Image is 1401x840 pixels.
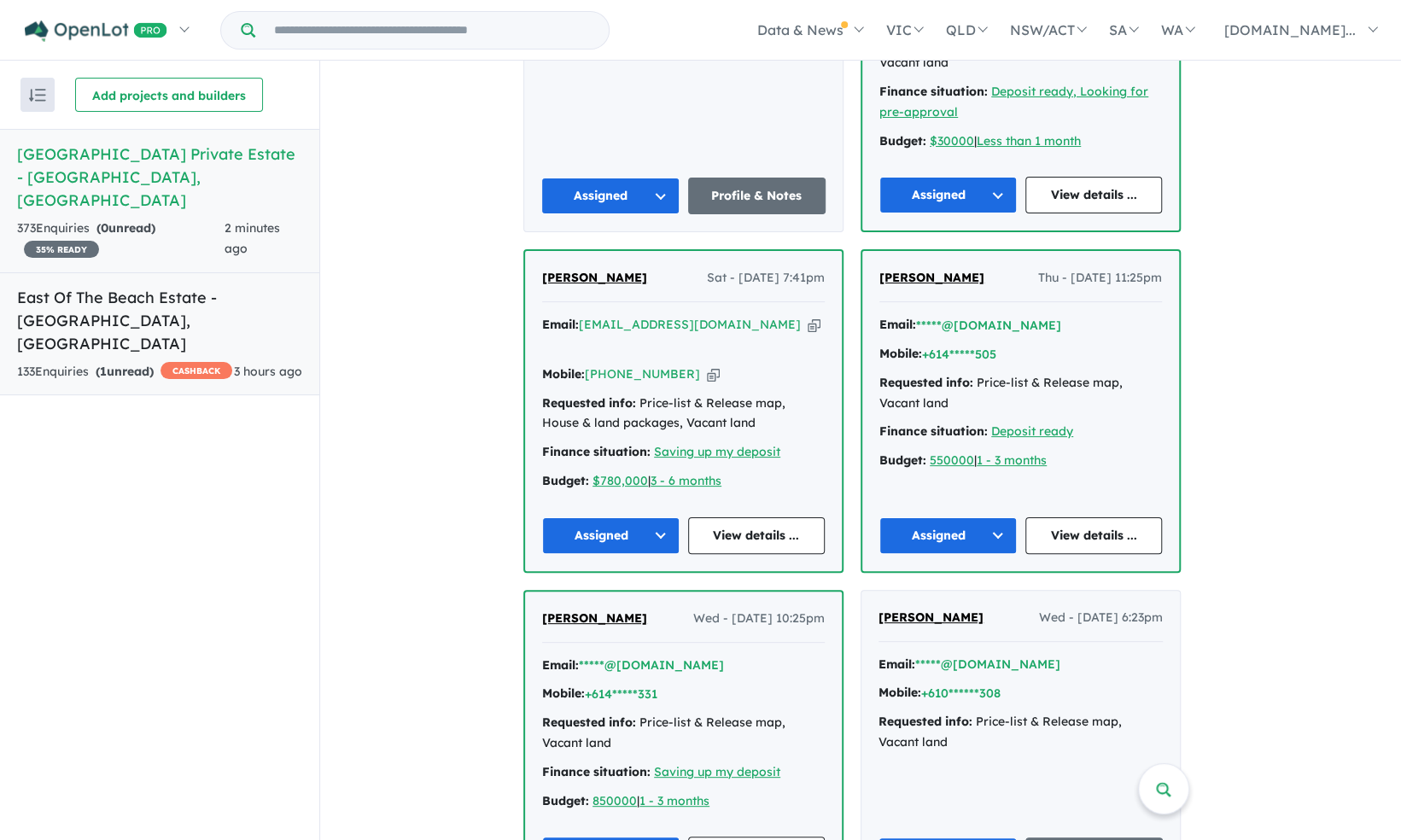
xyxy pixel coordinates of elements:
[879,517,1017,554] button: Assigned
[808,316,820,334] button: Copy
[879,610,984,625] span: [PERSON_NAME]
[879,452,926,468] strong: Budget:
[879,451,1162,471] div: |
[977,133,1081,149] a: Less than 1 month
[234,364,302,379] span: 3 hours ago
[101,220,108,236] span: 0
[1039,608,1163,628] span: Wed - [DATE] 6:23pm
[879,656,915,672] strong: Email:
[542,395,636,411] strong: Requested info:
[17,286,302,355] h5: East Of The Beach Estate - [GEOGRAPHIC_DATA] , [GEOGRAPHIC_DATA]
[879,608,984,628] a: [PERSON_NAME]
[542,793,589,808] strong: Budget:
[654,764,780,779] a: Saving up my deposit
[542,270,647,285] span: [PERSON_NAME]
[930,133,974,149] a: $30000
[1224,21,1356,38] span: [DOMAIN_NAME]...
[17,143,302,212] h5: [GEOGRAPHIC_DATA] Private Estate - [GEOGRAPHIC_DATA] , [GEOGRAPHIC_DATA]
[991,423,1073,439] a: Deposit ready
[542,471,825,492] div: |
[542,268,647,289] a: [PERSON_NAME]
[100,364,107,379] span: 1
[29,89,46,102] img: sort.svg
[542,610,647,626] span: [PERSON_NAME]
[707,365,720,383] button: Copy
[1025,177,1163,213] a: View details ...
[579,317,801,332] a: [EMAIL_ADDRESS][DOMAIN_NAME]
[639,793,709,808] a: 1 - 3 months
[17,362,232,382] div: 133 Enquir ies
[879,712,1163,753] div: Price-list & Release map, Vacant land
[879,270,984,285] span: [PERSON_NAME]
[542,657,579,673] strong: Email:
[707,268,825,289] span: Sat - [DATE] 7:41pm
[225,220,280,256] span: 2 minutes ago
[879,268,984,289] a: [PERSON_NAME]
[75,78,263,112] button: Add projects and builders
[593,793,637,808] a: 850000
[542,444,651,459] strong: Finance situation:
[879,177,1017,213] button: Assigned
[879,131,1162,152] div: |
[879,423,988,439] strong: Finance situation:
[24,241,99,258] span: 35 % READY
[930,452,974,468] a: 550000
[879,373,1162,414] div: Price-list & Release map, Vacant land
[1025,517,1163,554] a: View details ...
[654,444,780,459] a: Saving up my deposit
[161,362,232,379] span: CASHBACK
[879,714,972,729] strong: Requested info:
[879,685,921,700] strong: Mobile:
[542,473,589,488] strong: Budget:
[542,317,579,332] strong: Email:
[879,346,922,361] strong: Mobile:
[879,84,988,99] strong: Finance situation:
[585,366,700,382] a: [PHONE_NUMBER]
[542,764,651,779] strong: Finance situation:
[542,685,585,701] strong: Mobile:
[688,517,826,554] a: View details ...
[593,473,648,488] a: $780,000
[977,452,1047,468] a: 1 - 3 months
[879,375,973,390] strong: Requested info:
[879,133,926,149] strong: Budget:
[259,12,605,49] input: Try estate name, suburb, builder or developer
[96,364,154,379] strong: ( unread)
[542,715,636,730] strong: Requested info:
[542,517,680,554] button: Assigned
[25,20,167,42] img: Openlot PRO Logo White
[541,178,680,214] button: Assigned
[879,317,916,332] strong: Email:
[96,220,155,236] strong: ( unread)
[651,473,721,488] a: 3 - 6 months
[542,609,647,629] a: [PERSON_NAME]
[1038,268,1162,289] span: Thu - [DATE] 11:25pm
[542,394,825,435] div: Price-list & Release map, House & land packages, Vacant land
[542,366,585,382] strong: Mobile:
[688,178,826,214] a: Profile & Notes
[542,791,825,812] div: |
[879,84,1148,120] a: Deposit ready, Looking for pre-approval
[693,609,825,629] span: Wed - [DATE] 10:25pm
[17,219,225,260] div: 373 Enquir ies
[542,713,825,754] div: Price-list & Release map, Vacant land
